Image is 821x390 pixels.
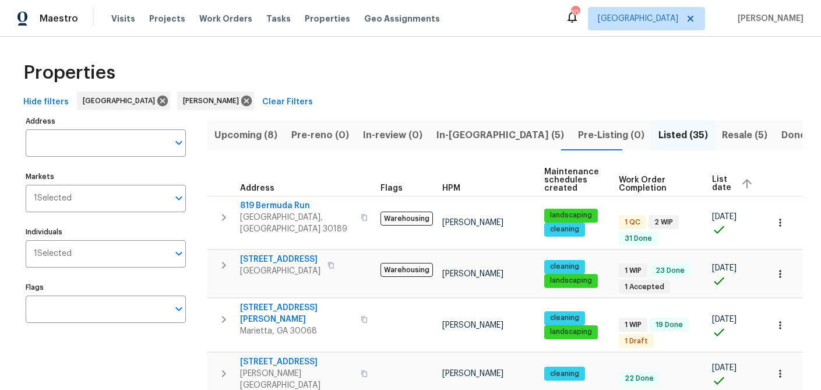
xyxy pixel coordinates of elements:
[712,175,731,192] span: List date
[240,184,274,192] span: Address
[262,95,313,110] span: Clear Filters
[111,13,135,24] span: Visits
[171,301,187,317] button: Open
[240,200,354,212] span: 819 Bermuda Run
[240,356,354,368] span: [STREET_ADDRESS]
[240,265,320,277] span: [GEOGRAPHIC_DATA]
[171,245,187,262] button: Open
[266,15,291,23] span: Tasks
[364,13,440,24] span: Geo Assignments
[722,127,767,143] span: Resale (5)
[598,13,678,24] span: [GEOGRAPHIC_DATA]
[442,270,503,278] span: [PERSON_NAME]
[545,262,584,272] span: cleaning
[712,213,737,221] span: [DATE]
[545,224,584,234] span: cleaning
[436,127,564,143] span: In-[GEOGRAPHIC_DATA] (5)
[258,92,318,113] button: Clear Filters
[177,92,254,110] div: [PERSON_NAME]
[620,217,645,227] span: 1 QC
[26,229,186,236] label: Individuals
[545,313,584,323] span: cleaning
[545,210,597,220] span: landscaping
[620,282,669,292] span: 1 Accepted
[545,276,597,286] span: landscaping
[149,13,185,24] span: Projects
[620,234,657,244] span: 31 Done
[712,315,737,324] span: [DATE]
[26,284,186,291] label: Flags
[171,135,187,151] button: Open
[733,13,804,24] span: [PERSON_NAME]
[620,266,646,276] span: 1 WIP
[658,127,708,143] span: Listed (35)
[240,302,354,325] span: [STREET_ADDRESS][PERSON_NAME]
[650,217,678,227] span: 2 WIP
[23,95,69,110] span: Hide filters
[442,321,503,329] span: [PERSON_NAME]
[19,92,73,113] button: Hide filters
[651,266,689,276] span: 23 Done
[171,190,187,206] button: Open
[712,264,737,272] span: [DATE]
[199,13,252,24] span: Work Orders
[240,254,320,265] span: [STREET_ADDRESS]
[442,184,460,192] span: HPM
[291,127,349,143] span: Pre-reno (0)
[40,13,78,24] span: Maestro
[240,212,354,235] span: [GEOGRAPHIC_DATA], [GEOGRAPHIC_DATA] 30189
[23,67,115,79] span: Properties
[363,127,422,143] span: In-review (0)
[34,194,72,203] span: 1 Selected
[545,369,584,379] span: cleaning
[620,336,653,346] span: 1 Draft
[544,168,599,192] span: Maintenance schedules created
[620,320,646,330] span: 1 WIP
[77,92,170,110] div: [GEOGRAPHIC_DATA]
[545,327,597,337] span: landscaping
[571,7,579,19] div: 104
[578,127,644,143] span: Pre-Listing (0)
[380,212,433,226] span: Warehousing
[712,364,737,372] span: [DATE]
[442,219,503,227] span: [PERSON_NAME]
[619,176,692,192] span: Work Order Completion
[34,249,72,259] span: 1 Selected
[442,370,503,378] span: [PERSON_NAME]
[26,118,186,125] label: Address
[214,127,277,143] span: Upcoming (8)
[305,13,350,24] span: Properties
[380,184,403,192] span: Flags
[651,320,688,330] span: 19 Done
[183,95,244,107] span: [PERSON_NAME]
[380,263,433,277] span: Warehousing
[240,325,354,337] span: Marietta, GA 30068
[83,95,160,107] span: [GEOGRAPHIC_DATA]
[26,173,186,180] label: Markets
[620,374,658,384] span: 22 Done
